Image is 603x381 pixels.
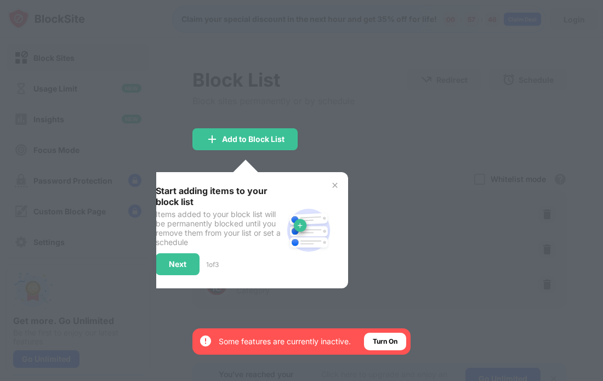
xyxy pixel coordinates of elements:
img: x-button.svg [331,181,339,190]
div: Turn On [373,336,397,347]
div: Some features are currently inactive. [219,336,351,347]
div: Start adding items to your block list [156,185,282,207]
div: 1 of 3 [206,260,219,269]
div: Items added to your block list will be permanently blocked until you remove them from your list o... [156,209,282,247]
img: error-circle-white.svg [199,334,212,348]
div: Add to Block List [222,135,285,144]
img: block-site.svg [282,204,335,257]
div: Next [169,260,186,269]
